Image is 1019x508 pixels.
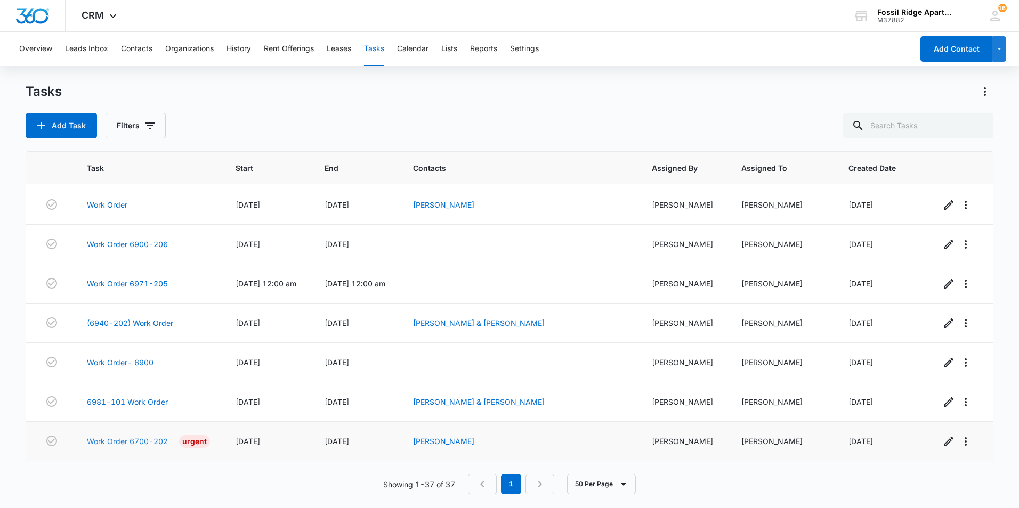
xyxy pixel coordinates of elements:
span: Start [236,162,284,174]
span: [DATE] [325,200,349,209]
div: account id [877,17,955,24]
div: [PERSON_NAME] [652,278,716,289]
button: Tasks [364,32,384,66]
button: History [227,32,251,66]
div: notifications count [998,4,1007,12]
nav: Pagination [468,474,554,494]
button: Filters [106,113,166,138]
div: [PERSON_NAME] [652,317,716,329]
span: [DATE] [848,318,873,327]
button: Contacts [121,32,152,66]
button: Organizations [165,32,214,66]
span: [DATE] 12:00 am [236,279,296,288]
button: Lists [441,32,457,66]
button: 50 Per Page [567,474,636,494]
span: [DATE] [236,240,260,249]
span: CRM [82,10,104,21]
span: [DATE] [236,200,260,209]
div: [PERSON_NAME] [741,199,823,210]
a: [PERSON_NAME] & [PERSON_NAME] [413,318,545,327]
span: [DATE] [848,200,873,209]
button: Leads Inbox [65,32,108,66]
span: [DATE] [848,279,873,288]
div: Urgent [179,435,210,448]
span: Assigned By [652,162,700,174]
span: [DATE] [848,397,873,406]
button: Leases [327,32,351,66]
button: Rent Offerings [264,32,314,66]
span: [DATE] [236,437,260,446]
div: [PERSON_NAME] [741,317,823,329]
span: [DATE] [236,318,260,327]
a: [PERSON_NAME] & [PERSON_NAME] [413,397,545,406]
div: [PERSON_NAME] [652,436,716,447]
span: [DATE] [236,397,260,406]
div: [PERSON_NAME] [652,239,716,250]
div: [PERSON_NAME] [741,278,823,289]
span: [DATE] [848,437,873,446]
input: Search Tasks [843,113,993,138]
div: [PERSON_NAME] [652,199,716,210]
span: [DATE] [325,240,349,249]
span: [DATE] [325,318,349,327]
span: [DATE] [236,358,260,367]
h1: Tasks [26,84,62,100]
div: account name [877,8,955,17]
div: [PERSON_NAME] [741,357,823,368]
span: Created Date [848,162,899,174]
a: Work Order 6900-206 [87,239,168,250]
div: [PERSON_NAME] [652,396,716,407]
button: Overview [19,32,52,66]
a: (6940-202) Work Order [87,317,173,329]
a: [PERSON_NAME] [413,200,474,209]
span: [DATE] [325,437,349,446]
div: [PERSON_NAME] [741,396,823,407]
span: [DATE] [848,240,873,249]
a: Work Order 6971-205 [87,278,168,289]
button: Settings [510,32,539,66]
button: Calendar [397,32,428,66]
div: [PERSON_NAME] [741,239,823,250]
span: Assigned To [741,162,808,174]
span: [DATE] [848,358,873,367]
button: Actions [976,83,993,100]
div: [PERSON_NAME] [741,436,823,447]
span: [DATE] [325,358,349,367]
span: [DATE] 12:00 am [325,279,385,288]
span: 167 [998,4,1007,12]
a: Work Order 6700-202 [87,436,168,447]
button: Add Contact [920,36,992,62]
a: [PERSON_NAME] [413,437,474,446]
span: [DATE] [325,397,349,406]
a: Work Order- 6900 [87,357,153,368]
span: Contacts [413,162,610,174]
button: Reports [470,32,497,66]
span: Task [87,162,194,174]
button: Add Task [26,113,97,138]
span: End [325,162,373,174]
p: Showing 1-37 of 37 [383,479,455,490]
em: 1 [501,474,521,494]
div: [PERSON_NAME] [652,357,716,368]
a: Work Order [87,199,127,210]
a: 6981-101 Work Order [87,396,168,407]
